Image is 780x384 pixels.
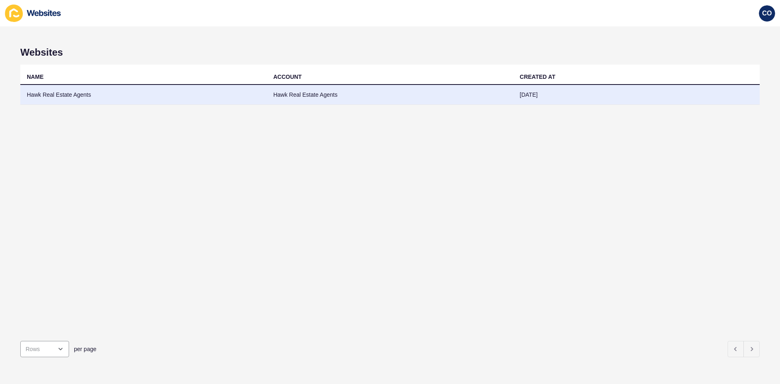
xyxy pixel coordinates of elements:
[513,85,760,105] td: [DATE]
[20,85,267,105] td: Hawk Real Estate Agents
[20,47,760,58] h1: Websites
[267,85,513,105] td: Hawk Real Estate Agents
[27,73,43,81] div: NAME
[273,73,302,81] div: ACCOUNT
[74,345,96,353] span: per page
[20,341,69,357] div: open menu
[520,73,555,81] div: CREATED AT
[762,9,772,17] span: CO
